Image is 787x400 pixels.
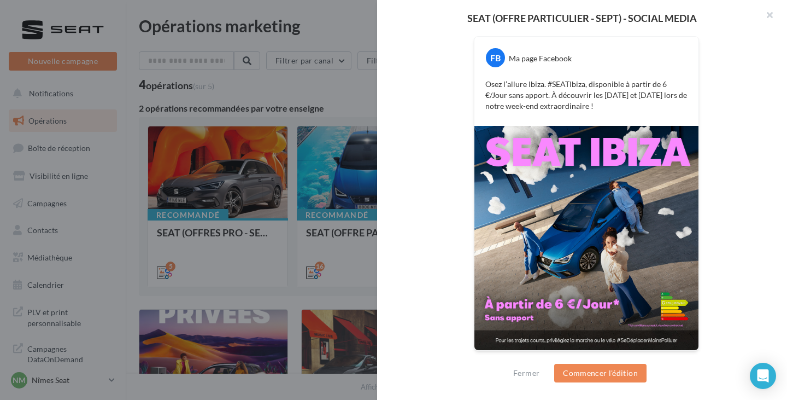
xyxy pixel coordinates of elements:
button: Commencer l'édition [554,364,647,382]
button: Fermer [509,367,544,380]
div: Open Intercom Messenger [750,363,776,389]
p: Osez l’allure Ibiza. #SEATIbiza, disponible à partir de 6 €/Jour sans apport. À découvrir les [DA... [485,79,688,112]
div: SEAT (OFFRE PARTICULIER - SEPT) - SOCIAL MEDIA [395,13,770,23]
div: Ma page Facebook [509,53,572,64]
div: FB [486,48,505,67]
div: La prévisualisation est non-contractuelle [474,351,699,365]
